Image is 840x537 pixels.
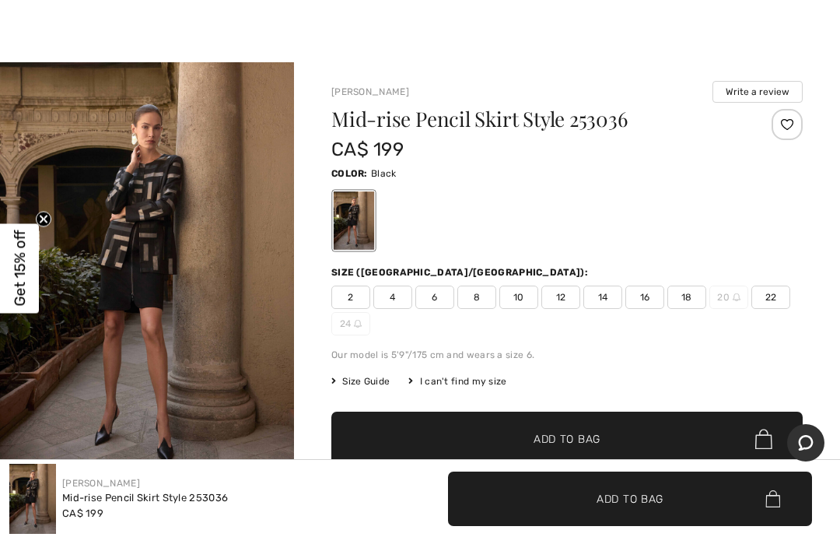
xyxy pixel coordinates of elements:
iframe: Opens a widget where you can chat to one of our agents [787,424,824,463]
span: 12 [541,286,580,309]
span: 6 [415,286,454,309]
span: 4 [373,286,412,309]
span: Get 15% off [11,230,29,307]
div: Mid-rise Pencil Skirt Style 253036 [62,490,228,506]
a: [PERSON_NAME] [62,478,140,489]
button: Close teaser [36,212,51,227]
div: Our model is 5'9"/175 cm and wears a size 6. [331,348,803,362]
span: Add to Bag [597,490,663,507]
span: Black [371,168,397,179]
img: Mid-Rise Pencil Skirt Style 253036 [9,464,56,534]
button: Add to Bag [331,412,803,466]
h1: Mid-rise Pencil Skirt Style 253036 [331,109,724,129]
img: Bag.svg [765,490,780,507]
div: Black [334,191,374,250]
button: Add to Bag [448,472,812,526]
span: 14 [583,286,622,309]
img: ring-m.svg [733,293,740,301]
img: Bag.svg [755,429,772,449]
div: Size ([GEOGRAPHIC_DATA]/[GEOGRAPHIC_DATA]): [331,265,591,279]
span: CA$ 199 [62,507,103,519]
span: CA$ 199 [331,139,404,160]
span: Add to Bag [534,431,600,447]
span: 8 [457,286,496,309]
span: 10 [499,286,538,309]
span: Color: [331,168,368,179]
a: [PERSON_NAME] [331,86,409,97]
span: 24 [331,312,370,335]
span: 18 [667,286,706,309]
span: Size Guide [331,374,390,388]
span: 2 [331,286,370,309]
span: 16 [625,286,664,309]
span: 20 [709,286,748,309]
div: I can't find my size [408,374,506,388]
span: 22 [751,286,790,309]
button: Write a review [712,81,803,103]
img: ring-m.svg [354,320,362,328]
